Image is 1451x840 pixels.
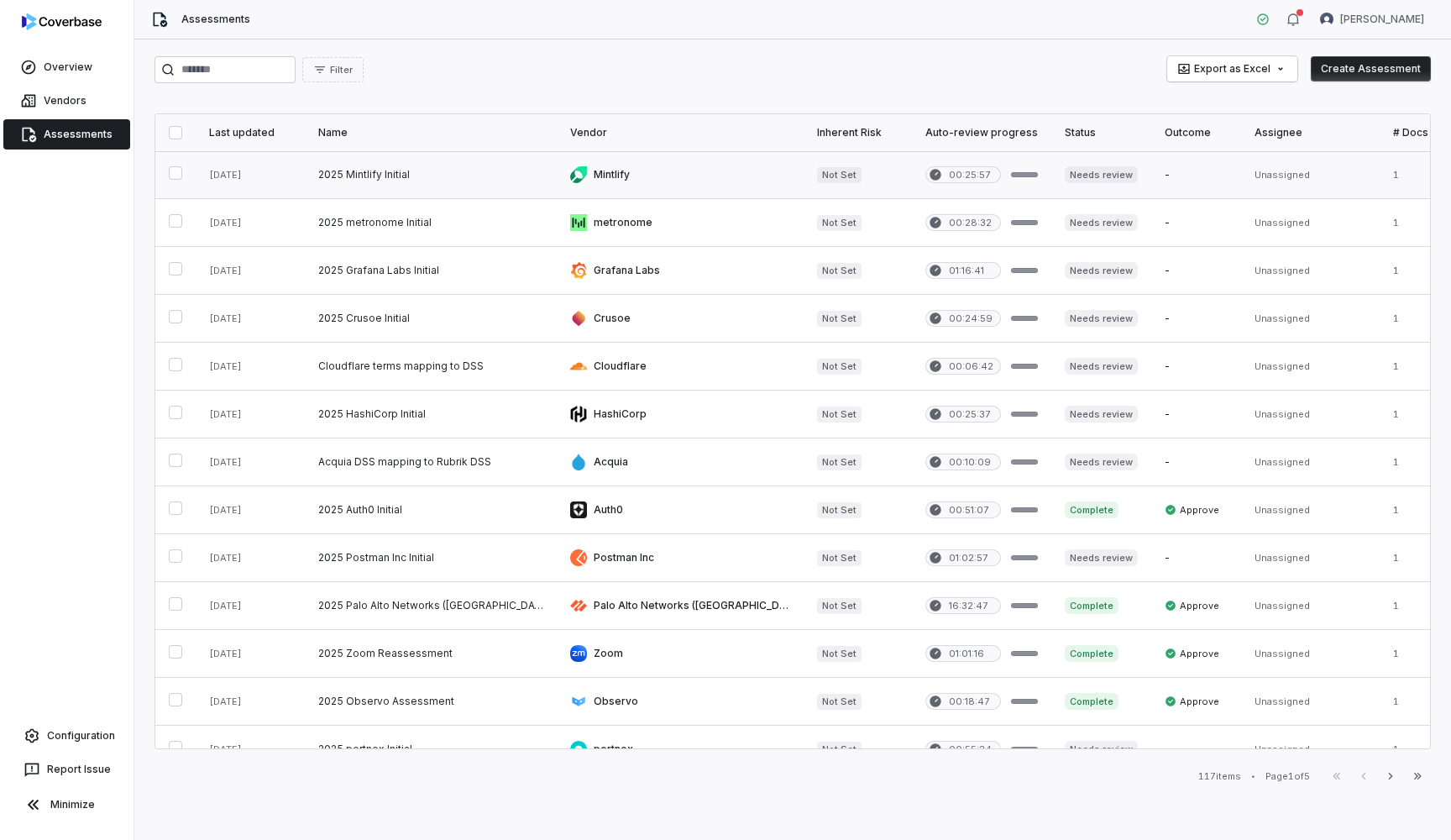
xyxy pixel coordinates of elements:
div: Vendor [570,126,790,139]
td: - [1151,247,1241,295]
td: - [1151,726,1241,774]
button: Minimize [7,788,127,822]
span: Filter [330,64,353,76]
td: - [1151,343,1241,391]
a: Overview [3,52,130,82]
div: Outcome [1165,126,1228,139]
div: Last updated [209,126,291,139]
div: Page 1 of 5 [1265,770,1310,783]
div: • [1251,770,1255,782]
a: Configuration [7,721,127,751]
td: - [1151,295,1241,343]
td: - [1151,534,1241,582]
div: Name [318,126,543,139]
a: Vendors [3,86,130,116]
button: Prateek Paliwal avatar[PERSON_NAME] [1310,7,1434,32]
td: - [1151,199,1241,247]
div: Assignee [1255,126,1366,139]
button: Create Assessment [1311,56,1431,81]
td: - [1151,391,1241,438]
span: [PERSON_NAME] [1340,13,1424,26]
button: Export as Excel [1167,56,1297,81]
img: logo-D7KZi-bG.svg [22,13,102,30]
div: Inherent Risk [817,126,898,139]
div: 117 items [1198,770,1241,783]
button: Filter [302,57,364,82]
div: # Docs [1393,126,1428,139]
td: - [1151,438,1241,486]
a: Assessments [3,119,130,150]
button: Report Issue [7,754,127,785]
img: Prateek Paliwal avatar [1320,13,1333,26]
div: Auto-review progress [925,126,1038,139]
div: Status [1065,126,1138,139]
span: Assessments [181,13,250,26]
td: - [1151,151,1241,199]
